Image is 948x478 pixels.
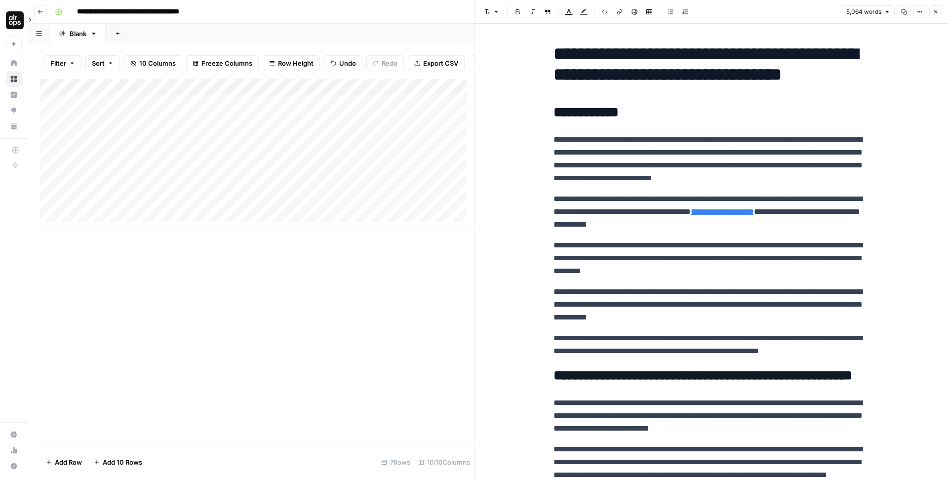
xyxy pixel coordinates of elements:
button: Row Height [263,55,320,71]
button: Filter [44,55,81,71]
span: Undo [339,58,356,68]
button: Undo [324,55,362,71]
button: Help + Support [6,458,22,474]
div: 10/10 Columns [414,454,474,470]
span: Freeze Columns [201,58,252,68]
button: 10 Columns [124,55,182,71]
span: 5,064 words [846,7,881,16]
a: Your Data [6,119,22,134]
a: Usage [6,442,22,458]
button: Freeze Columns [186,55,259,71]
button: Workspace: AirOps Administrative [6,8,22,33]
a: Opportunities [6,103,22,119]
button: Add Row [40,454,88,470]
button: 5,064 words [842,5,895,18]
button: Sort [85,55,120,71]
span: Filter [50,58,66,68]
a: Settings [6,427,22,442]
img: AirOps Administrative Logo [6,11,24,29]
div: Blank [70,29,86,39]
a: Home [6,55,22,71]
button: Export CSV [408,55,465,71]
div: 7 Rows [377,454,414,470]
span: Add 10 Rows [103,457,142,467]
button: Redo [366,55,404,71]
span: Add Row [55,457,82,467]
button: Add 10 Rows [88,454,148,470]
span: Export CSV [423,58,458,68]
a: Blank [50,24,106,43]
span: Redo [382,58,397,68]
span: Sort [92,58,105,68]
a: Browse [6,71,22,87]
span: 10 Columns [139,58,176,68]
a: Insights [6,87,22,103]
span: Row Height [278,58,314,68]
